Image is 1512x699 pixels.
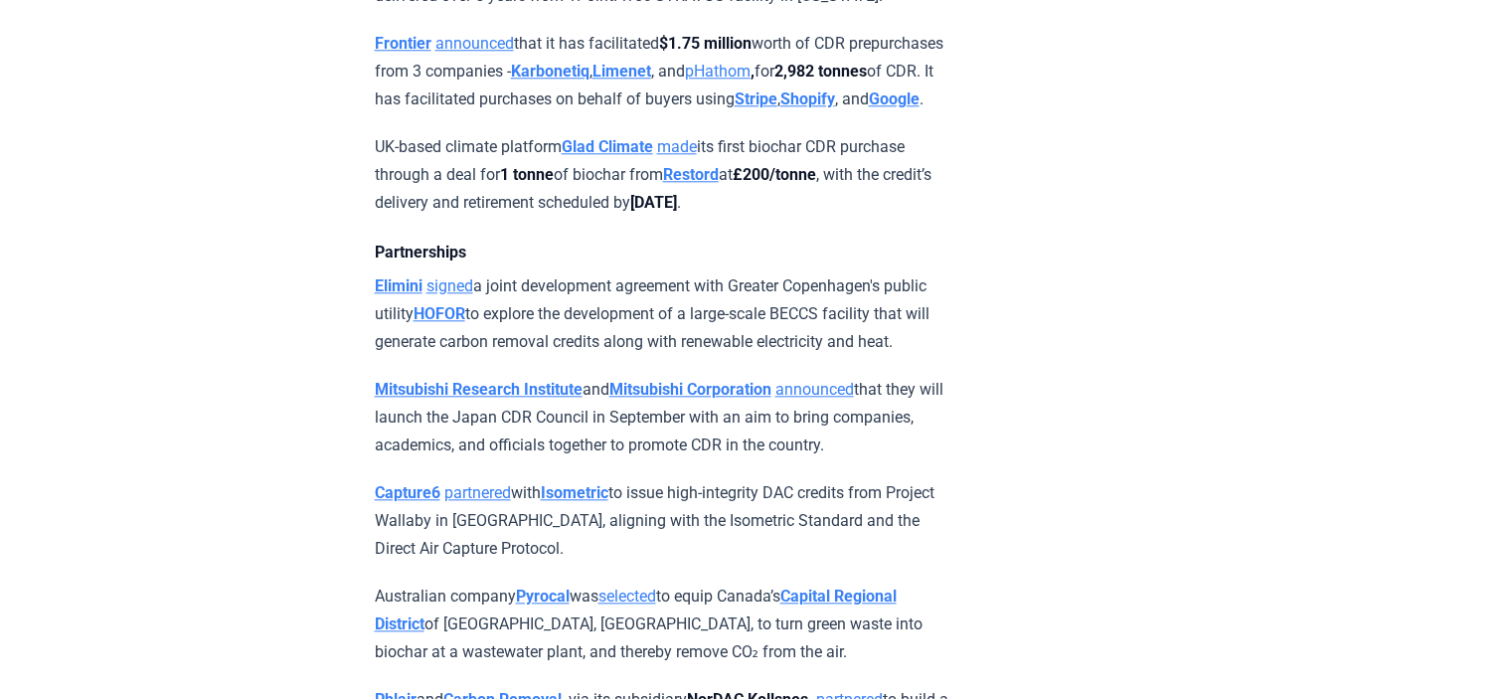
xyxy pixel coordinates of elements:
a: signed [426,276,473,295]
a: Pyrocal [516,587,570,606]
strong: $1.75 million [659,34,752,53]
strong: Partnerships [375,243,466,262]
a: Capital Regional District [375,587,897,633]
a: partnered [444,483,511,502]
p: with to issue high-integrity DAC credits from Project Wallaby in [GEOGRAPHIC_DATA], aligning with... [375,479,956,563]
a: Capture6 [375,483,440,502]
a: Glad Climate [562,137,653,156]
p: Australian company was to equip Canada’s of [GEOGRAPHIC_DATA], [GEOGRAPHIC_DATA], to turn green w... [375,583,956,666]
a: Frontier [375,34,431,53]
a: pHathom [685,62,751,81]
a: Mitsubishi Research Institute [375,380,583,399]
a: HOFOR [414,304,465,323]
strong: [DATE] [630,193,677,212]
strong: 1 tonne [500,165,554,184]
a: Restord [663,165,719,184]
a: made [657,137,697,156]
strong: 2,982 tonnes [774,62,867,81]
a: selected [598,587,656,606]
p: and that they will launch the Japan CDR Council in September with an aim to bring companies, acad... [375,376,956,459]
a: announced [435,34,514,53]
strong: £200/tonne [733,165,816,184]
a: Limenet [592,62,651,81]
p: a joint development agreement with Greater Copenhagen's public utility to explore the development... [375,272,956,356]
p: UK-based climate platform its first biochar CDR purchase through a deal for of biochar from at , ... [375,133,956,217]
a: Google [869,89,920,108]
a: Shopify [780,89,835,108]
a: Elimini [375,276,422,295]
p: that it has facilitated worth of CDR prepurchases from 3 companies - , , and for of CDR. It has f... [375,30,956,113]
strong: , [685,62,755,81]
a: Karbonetiq [511,62,589,81]
a: announced [775,380,854,399]
a: Isometric [541,483,608,502]
a: Stripe [735,89,777,108]
a: Mitsubishi Corporation [609,380,771,399]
